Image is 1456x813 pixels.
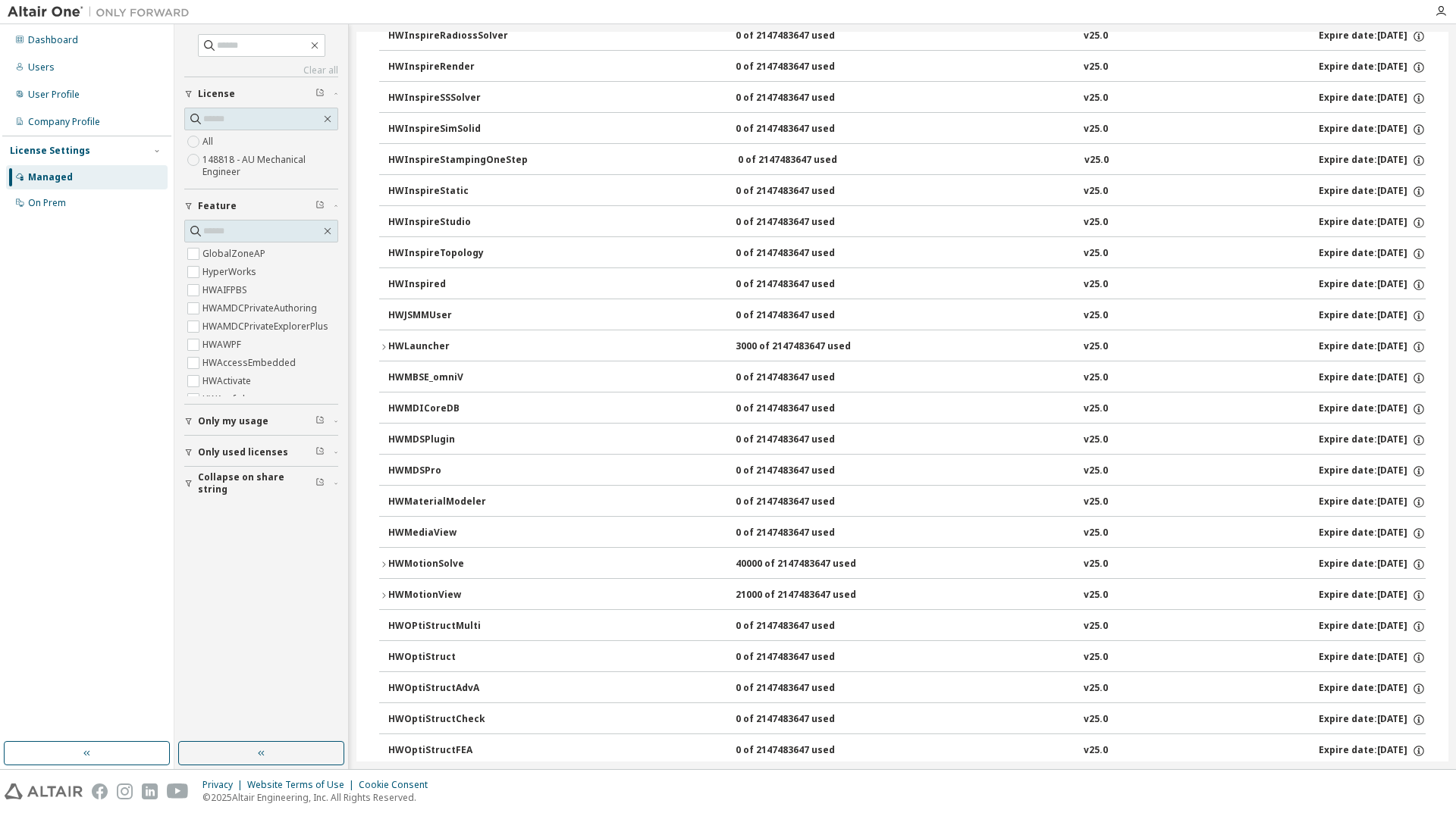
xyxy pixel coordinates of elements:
[736,464,872,478] div: 0 of 2147483647 used
[388,744,525,758] div: HWOptiStructFEA
[1084,744,1108,758] div: v25.0
[247,779,359,791] div: Website Terms of Use
[736,496,872,509] div: 0 of 2147483647 used
[1319,496,1426,509] div: Expire date: [DATE]
[1084,309,1108,323] div: v25.0
[388,175,1426,208] button: HWInspireStatic0 of 2147483647 usedv25.0Expire date:[DATE]
[388,496,525,509] div: HWMaterialModeler
[198,446,288,458] span: Only used licenses
[388,247,525,261] div: HWInspireTopology
[202,263,259,281] label: HyperWorks
[388,641,1426,674] button: HWOptiStruct0 of 2147483647 usedv25.0Expire date:[DATE]
[388,527,525,540] div: HWMediaView
[1084,527,1108,540] div: v25.0
[1319,340,1426,354] div: Expire date: [DATE]
[1319,620,1426,633] div: Expire date: [DATE]
[202,151,338,181] label: 148818 - AU Mechanical Engineer
[1319,651,1426,664] div: Expire date: [DATE]
[1319,278,1426,292] div: Expire date: [DATE]
[736,371,872,385] div: 0 of 2147483647 used
[184,405,338,438] button: Only my usage
[388,340,525,354] div: HWLauncher
[1319,309,1426,323] div: Expire date: [DATE]
[388,651,525,664] div: HWOptiStruct
[1084,185,1108,199] div: v25.0
[167,783,189,799] img: youtube.svg
[388,455,1426,488] button: HWMDSPro0 of 2147483647 usedv25.0Expire date:[DATE]
[388,734,1426,768] button: HWOptiStructFEA0 of 2147483647 usedv25.0Expire date:[DATE]
[202,133,216,151] label: All
[92,783,108,799] img: facebook.svg
[202,245,268,263] label: GlobalZoneAP
[736,744,872,758] div: 0 of 2147483647 used
[315,477,325,489] span: Clear filter
[315,446,325,458] span: Clear filter
[736,651,872,664] div: 0 of 2147483647 used
[388,30,525,43] div: HWInspireRadiossSolver
[28,116,100,128] div: Company Profile
[379,548,1426,581] button: HWMotionSolve40000 of 2147483647 usedv25.0Expire date:[DATE]
[736,682,872,696] div: 0 of 2147483647 used
[1319,744,1426,758] div: Expire date: [DATE]
[388,299,1426,333] button: HWJSMMUser0 of 2147483647 usedv25.0Expire date:[DATE]
[388,113,1426,146] button: HWInspireSimSolid0 of 2147483647 usedv25.0Expire date:[DATE]
[379,330,1426,364] button: HWLauncher3000 of 2147483647 usedv25.0Expire date:[DATE]
[736,589,872,602] div: 21000 of 2147483647 used
[736,713,872,727] div: 0 of 2147483647 used
[388,424,1426,457] button: HWMDSPlugin0 of 2147483647 usedv25.0Expire date:[DATE]
[1084,496,1108,509] div: v25.0
[388,268,1426,302] button: HWInspired0 of 2147483647 usedv25.0Expire date:[DATE]
[1084,713,1108,727] div: v25.0
[388,433,525,447] div: HWMDSPlugin
[1084,30,1108,43] div: v25.0
[28,61,55,73] div: Users
[388,82,1426,115] button: HWInspireSSSolver0 of 2147483647 usedv25.0Expire date:[DATE]
[10,145,90,157] div: License Settings
[198,471,315,496] span: Collapse on share string
[1084,154,1109,167] div: v25.0
[736,558,872,571] div: 40000 of 2147483647 used
[184,467,338,500] button: Collapse on share string
[1319,247,1426,261] div: Expire date: [DATE]
[1319,589,1426,602] div: Expire date: [DATE]
[1319,682,1426,696] div: Expire date: [DATE]
[1319,464,1426,478] div: Expire date: [DATE]
[315,88,325,100] span: Clear filter
[202,791,437,804] p: © 2025 Altair Engineering, Inc. All Rights Reserved.
[388,206,1426,239] button: HWInspireStudio0 of 2147483647 usedv25.0Expire date:[DATE]
[388,61,525,74] div: HWInspireRender
[202,317,331,336] label: HWAMDCPrivateExplorerPlus
[736,433,872,447] div: 0 of 2147483647 used
[1084,651,1108,664] div: v25.0
[736,185,872,199] div: 0 of 2147483647 used
[1084,620,1108,633] div: v25.0
[117,783,133,799] img: instagram.svg
[1319,61,1426,74] div: Expire date: [DATE]
[388,216,525,230] div: HWInspireStudio
[1084,61,1108,74] div: v25.0
[202,354,299,372] label: HWAccessEmbedded
[388,703,1426,736] button: HWOptiStructCheck0 of 2147483647 usedv25.0Expire date:[DATE]
[1084,278,1108,292] div: v25.0
[388,371,525,385] div: HWMBSE_omniV
[388,464,525,478] div: HWMDSPro
[388,558,525,571] div: HWMotionSolve
[1084,247,1108,261] div: v25.0
[388,92,525,105] div: HWInspireSSSolver
[184,64,338,77] a: Clear all
[388,278,525,292] div: HWInspired
[388,610,1426,643] button: HWOPtiStructMulti0 of 2147483647 usedv25.0Expire date:[DATE]
[184,189,338,223] button: Feature
[28,34,78,46] div: Dashboard
[315,200,325,212] span: Clear filter
[1319,123,1426,136] div: Expire date: [DATE]
[28,89,80,101] div: User Profile
[202,299,320,317] label: HWAMDCPrivateAuthoring
[379,579,1426,612] button: HWMotionView21000 of 2147483647 usedv25.0Expire date:[DATE]
[1084,464,1108,478] div: v25.0
[736,30,872,43] div: 0 of 2147483647 used
[736,92,872,105] div: 0 of 2147483647 used
[736,620,872,633] div: 0 of 2147483647 used
[388,309,525,323] div: HWJSMMUser
[1084,433,1108,447] div: v25.0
